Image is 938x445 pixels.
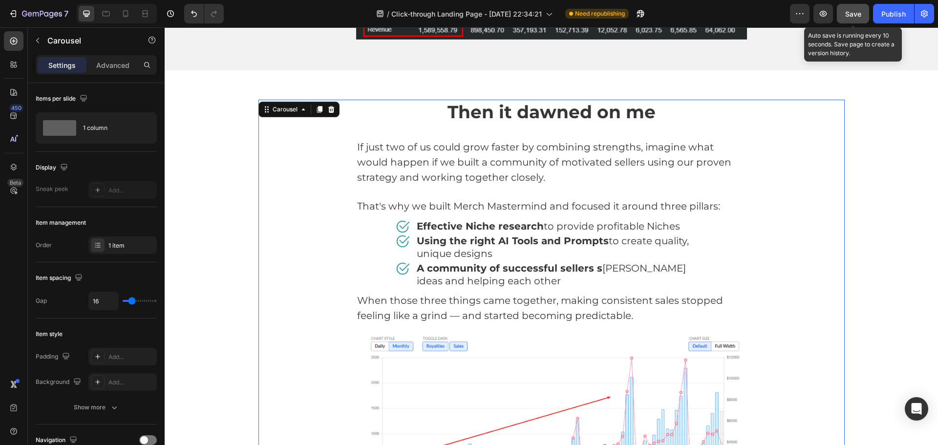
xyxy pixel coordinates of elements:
div: Rich Text Editor. Editing area: main [251,234,543,261]
span: That's why we built Merch Mastermind and focused it around three pillars: [192,173,555,185]
input: Auto [89,292,118,310]
button: 7 [4,4,73,23]
div: Gap [36,297,47,305]
div: Display [36,161,70,174]
span: Need republishing [575,9,625,18]
span: Click-through Landing Page - [DATE] 22:34:21 [391,9,542,19]
button: Publish [873,4,914,23]
div: Add... [108,353,154,361]
span: to create quality, unique designs [252,208,524,232]
div: Rich Text Editor. Editing area: main [251,192,516,207]
p: 7 [64,8,68,20]
span: [PERSON_NAME] ideas and helping each other [252,235,521,259]
div: Publish [881,9,906,19]
div: 450 [9,104,23,112]
div: Show more [74,403,119,412]
div: Items per slide [36,92,89,106]
div: 1 item [108,241,154,250]
div: Rich Text Editor. Editing area: main [192,112,582,188]
div: Padding [36,350,72,363]
div: Beta [7,179,23,187]
div: Background [36,376,83,389]
div: Order [36,241,52,250]
span: / [387,9,389,19]
strong: A community of successful sellers s [252,235,438,247]
button: Save [837,4,869,23]
div: Rich Text Editor. Editing area: main [251,207,543,234]
span: to provide profitable Niches [252,193,515,205]
div: Sneak peek [36,185,68,193]
p: Advanced [96,60,129,70]
div: 1 column [83,117,143,139]
span: Save [845,10,861,18]
div: Item management [36,218,86,227]
span: If just two of us could grow faster by combining strengths, imagine what would happen if we built... [192,114,567,156]
strong: Effective Niche research [252,193,379,205]
span: Then it dawned on me [283,74,491,95]
div: Add... [108,378,154,387]
p: Carousel [47,35,130,46]
span: When those three things came together, making consistent sales stopped feeling like a grind — and... [192,267,558,294]
iframe: Design area [165,27,938,445]
div: Item style [36,330,63,339]
strong: Using the right AI Tools and Prompts [252,208,444,219]
div: Open Intercom Messenger [905,397,928,421]
div: Carousel [106,78,135,86]
p: Settings [48,60,76,70]
div: Item spacing [36,272,85,285]
div: Undo/Redo [184,4,224,23]
button: Show more [36,399,157,416]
